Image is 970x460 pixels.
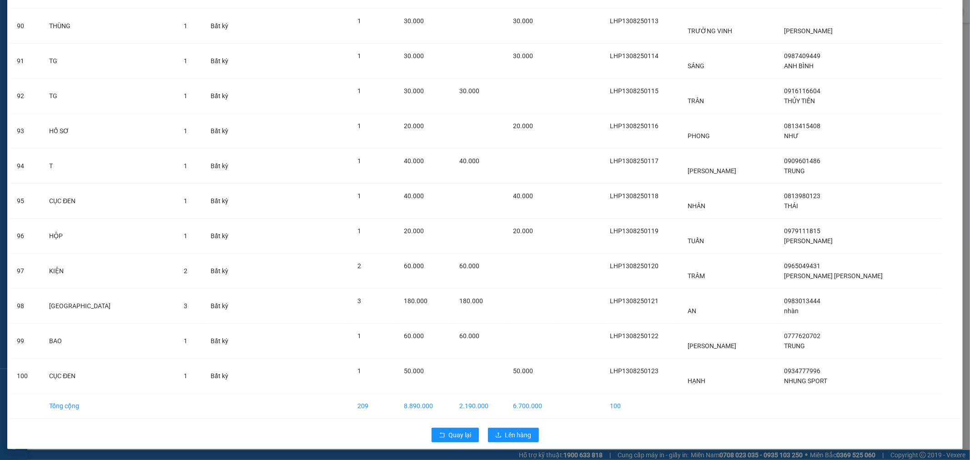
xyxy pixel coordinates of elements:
[404,122,424,130] span: 20.000
[357,87,361,95] span: 1
[10,359,42,394] td: 100
[688,27,732,35] span: TRƯỜNG VINH
[513,122,533,130] span: 20.000
[459,332,479,340] span: 60.000
[513,367,533,375] span: 50.000
[357,297,361,305] span: 3
[688,202,705,210] span: NHÂN
[10,219,42,254] td: 96
[610,192,658,200] span: LHP1308250118
[357,122,361,130] span: 1
[784,237,833,245] span: [PERSON_NAME]
[203,184,243,219] td: Bất kỳ
[10,79,42,114] td: 92
[784,307,799,315] span: nhàn
[184,337,187,345] span: 1
[459,87,479,95] span: 30.000
[784,87,820,95] span: 0916116604
[784,332,820,340] span: 0777620702
[506,394,560,419] td: 6.700.000
[610,297,658,305] span: LHP1308250121
[184,92,187,100] span: 1
[10,184,42,219] td: 95
[784,97,815,105] span: THỦY TIÊN
[688,167,736,175] span: [PERSON_NAME]
[350,394,397,419] td: 209
[784,192,820,200] span: 0813980123
[784,297,820,305] span: 0983013444
[42,394,176,419] td: Tổng cộng
[10,289,42,324] td: 98
[184,162,187,170] span: 1
[10,114,42,149] td: 93
[432,428,479,442] button: rollbackQuay lại
[184,57,187,65] span: 1
[610,17,658,25] span: LHP1308250113
[784,122,820,130] span: 0813415408
[610,157,658,165] span: LHP1308250117
[10,44,42,79] td: 91
[42,114,176,149] td: HỒ SƠ
[688,237,704,245] span: TUẤN
[404,262,424,270] span: 60.000
[76,35,125,42] b: [DOMAIN_NAME]
[42,184,176,219] td: CỤC ĐEN
[203,9,243,44] td: Bất kỳ
[404,192,424,200] span: 40.000
[357,17,361,25] span: 1
[784,262,820,270] span: 0965049431
[203,289,243,324] td: Bất kỳ
[42,254,176,289] td: KIỆN
[10,254,42,289] td: 97
[459,262,479,270] span: 60.000
[404,367,424,375] span: 50.000
[42,149,176,184] td: T
[357,157,361,165] span: 1
[784,227,820,235] span: 0979111815
[495,432,502,439] span: upload
[784,342,805,350] span: TRUNG
[784,52,820,60] span: 0987409449
[513,192,533,200] span: 40.000
[610,87,658,95] span: LHP1308250115
[459,157,479,165] span: 40.000
[449,430,472,440] span: Quay lại
[784,157,820,165] span: 0909601486
[610,332,658,340] span: LHP1308250122
[203,254,243,289] td: Bất kỳ
[203,359,243,394] td: Bất kỳ
[203,149,243,184] td: Bất kỳ
[404,52,424,60] span: 30.000
[76,43,125,55] li: (c) 2017
[10,149,42,184] td: 94
[452,394,506,419] td: 2.190.000
[184,372,187,380] span: 1
[11,59,51,101] b: [PERSON_NAME]
[184,267,187,275] span: 2
[688,342,736,350] span: [PERSON_NAME]
[688,62,704,70] span: SÁNG
[513,227,533,235] span: 20.000
[357,262,361,270] span: 2
[10,9,42,44] td: 90
[688,97,704,105] span: TRÂN
[357,192,361,200] span: 1
[688,377,705,385] span: HẠNH
[784,202,798,210] span: THÁI
[688,272,705,280] span: TRÂM
[357,367,361,375] span: 1
[203,324,243,359] td: Bất kỳ
[439,432,445,439] span: rollback
[11,11,57,57] img: logo.jpg
[203,44,243,79] td: Bất kỳ
[357,227,361,235] span: 1
[459,297,483,305] span: 180.000
[184,22,187,30] span: 1
[99,11,121,33] img: logo.jpg
[42,219,176,254] td: HỘP
[42,79,176,114] td: TG
[513,17,533,25] span: 30.000
[42,289,176,324] td: [GEOGRAPHIC_DATA]
[404,297,428,305] span: 180.000
[404,332,424,340] span: 60.000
